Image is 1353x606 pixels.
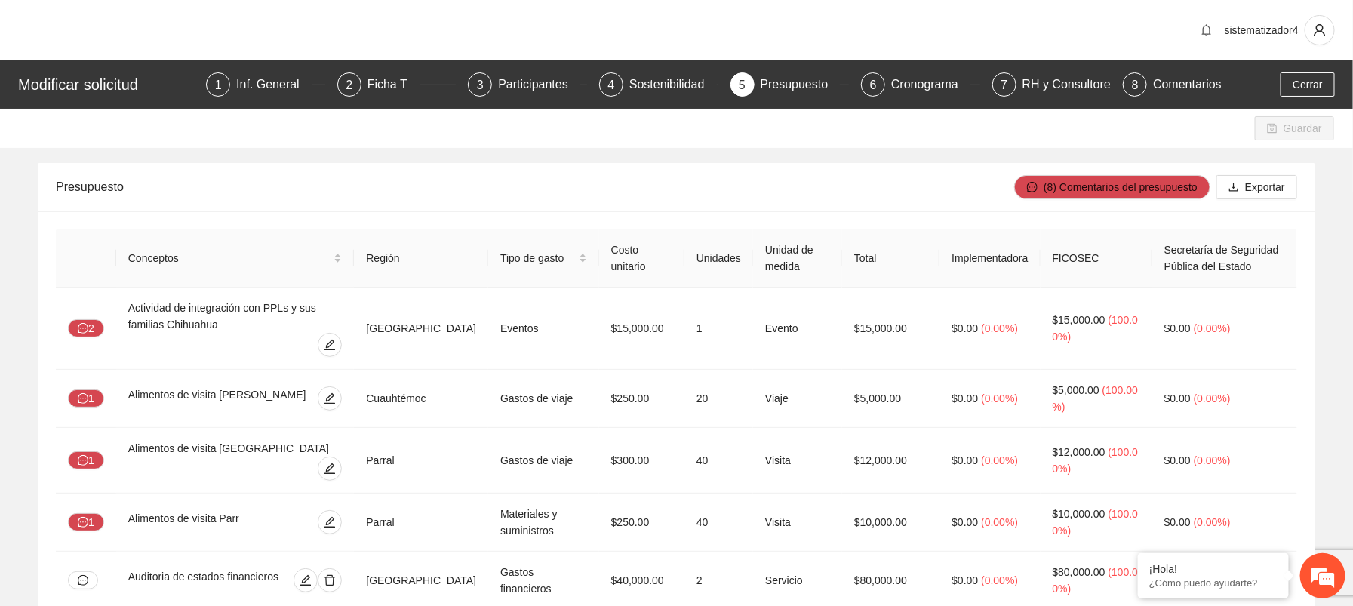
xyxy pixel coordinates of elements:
[952,454,978,466] span: $0.00
[128,250,331,266] span: Conceptos
[753,288,842,370] td: Evento
[1164,516,1191,528] span: $0.00
[753,229,842,288] th: Unidad de medida
[206,72,325,97] div: 1Inf. General
[88,201,208,354] span: Estamos en línea.
[1132,78,1139,91] span: 8
[367,72,420,97] div: Ficha T
[248,8,284,44] div: Minimizar ventana de chat en vivo
[318,386,342,411] button: edit
[1194,454,1231,466] span: ( 0.00% )
[1164,392,1191,405] span: $0.00
[1194,392,1231,405] span: ( 0.00% )
[952,516,978,528] span: $0.00
[318,516,341,528] span: edit
[68,389,104,408] button: message1
[1228,182,1239,194] span: download
[354,494,488,552] td: Parral
[761,72,841,97] div: Presupuesto
[599,288,684,370] td: $15,000.00
[739,78,746,91] span: 5
[753,370,842,428] td: Viaje
[78,323,88,335] span: message
[1216,175,1297,199] button: downloadExportar
[488,428,599,494] td: Gastos de viaje
[116,229,355,288] th: Conceptos
[1053,446,1105,458] span: $12,000.00
[294,574,317,586] span: edit
[215,78,222,91] span: 1
[354,288,488,370] td: [GEOGRAPHIC_DATA]
[1053,314,1105,326] span: $15,000.00
[1194,516,1231,528] span: ( 0.00% )
[1195,18,1219,42] button: bell
[236,72,312,97] div: Inf. General
[78,393,88,405] span: message
[1014,175,1210,199] button: message(8) Comentarios del presupuesto
[1001,78,1007,91] span: 7
[1255,116,1334,140] button: saveGuardar
[1022,72,1129,97] div: RH y Consultores
[952,322,978,334] span: $0.00
[346,78,352,91] span: 2
[318,510,342,534] button: edit
[1164,454,1191,466] span: $0.00
[78,77,254,97] div: Chatee con nosotros ahora
[318,333,342,357] button: edit
[1149,563,1278,575] div: ¡Hola!
[684,229,753,288] th: Unidades
[1194,322,1231,334] span: ( 0.00% )
[488,288,599,370] td: Eventos
[684,288,753,370] td: 1
[684,370,753,428] td: 20
[861,72,980,97] div: 6Cronograma
[1123,72,1222,97] div: 8Comentarios
[498,72,580,97] div: Participantes
[1195,24,1218,36] span: bell
[1281,72,1335,97] button: Cerrar
[870,78,877,91] span: 6
[992,72,1112,97] div: 7RH y Consultores
[599,494,684,552] td: $250.00
[354,428,488,494] td: Parral
[1164,322,1191,334] span: $0.00
[1027,182,1038,194] span: message
[842,370,939,428] td: $5,000.00
[354,370,488,428] td: Cuauhtémoc
[599,370,684,428] td: $250.00
[1053,384,1099,396] span: $5,000.00
[128,568,286,592] div: Auditoria de estados financieros
[684,494,753,552] td: 40
[354,229,488,288] th: Región
[1305,15,1335,45] button: user
[78,517,88,529] span: message
[8,412,288,465] textarea: Escriba su mensaje y pulse “Intro”
[318,574,341,586] span: delete
[500,250,576,266] span: Tipo de gasto
[337,72,457,97] div: 2Ficha T
[128,510,278,534] div: Alimentos de visita Parr
[1053,566,1105,578] span: $80,000.00
[608,78,615,91] span: 4
[1153,72,1222,97] div: Comentarios
[599,72,718,97] div: 4Sostenibilidad
[842,229,939,288] th: Total
[1225,24,1299,36] span: sistematizador4
[488,229,599,288] th: Tipo de gasto
[294,568,318,592] button: edit
[318,339,341,351] span: edit
[318,457,342,481] button: edit
[318,392,341,405] span: edit
[56,165,1014,208] div: Presupuesto
[477,78,484,91] span: 3
[891,72,970,97] div: Cronograma
[488,494,599,552] td: Materiales y suministros
[842,494,939,552] td: $10,000.00
[18,72,197,97] div: Modificar solicitud
[939,229,1040,288] th: Implementadora
[684,428,753,494] td: 40
[981,322,1018,334] span: ( 0.00% )
[981,392,1018,405] span: ( 0.00% )
[730,72,850,97] div: 5Presupuesto
[318,568,342,592] button: delete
